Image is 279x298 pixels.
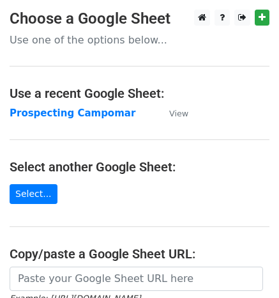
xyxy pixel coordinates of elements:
[10,159,269,175] h4: Select another Google Sheet:
[10,86,269,101] h4: Use a recent Google Sheet:
[10,33,269,47] p: Use one of the options below...
[215,237,279,298] iframe: Chat Widget
[10,267,263,291] input: Paste your Google Sheet URL here
[169,109,188,118] small: View
[10,107,135,119] a: Prospecting Campomar
[10,246,269,262] h4: Copy/paste a Google Sheet URL:
[156,107,188,119] a: View
[10,10,269,28] h3: Choose a Google Sheet
[10,184,57,204] a: Select...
